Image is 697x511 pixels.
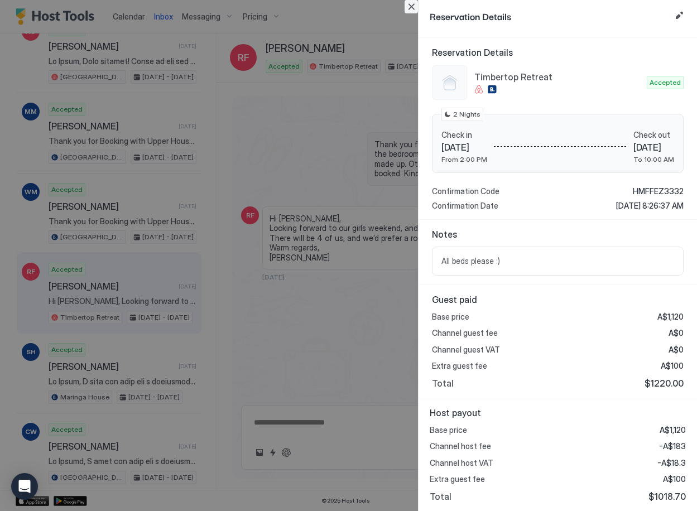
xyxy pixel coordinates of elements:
span: Confirmation Code [432,186,499,196]
span: Total [430,491,451,502]
span: Host payout [430,407,686,418]
span: -A$183 [659,441,686,451]
span: To 10:00 AM [633,155,674,163]
span: Check out [633,130,674,140]
span: Total [432,378,454,389]
span: Channel guest VAT [432,345,500,355]
span: Confirmation Date [432,201,498,211]
span: Notes [432,229,684,240]
span: A$0 [669,328,684,338]
span: Reservation Details [430,9,670,23]
span: [DATE] [633,142,674,153]
span: A$1,120 [660,425,686,435]
span: Channel host fee [430,441,491,451]
span: $1220.00 [645,378,684,389]
span: Base price [432,312,469,322]
span: From 2:00 PM [441,155,487,163]
span: All beds please :) [441,256,674,266]
span: Extra guest fee [430,474,485,484]
span: Accepted [650,78,681,88]
span: Reservation Details [432,47,684,58]
span: A$0 [669,345,684,355]
span: [DATE] 8:26:37 AM [616,201,684,211]
span: Channel guest fee [432,328,498,338]
span: A$1,120 [657,312,684,322]
span: Timbertop Retreat [474,71,642,83]
span: A$100 [661,361,684,371]
span: HMFFEZ3332 [633,186,684,196]
span: $1018.70 [648,491,686,502]
span: -A$18.3 [657,458,686,468]
span: A$100 [663,474,686,484]
span: [DATE] [441,142,487,153]
button: Edit reservation [672,9,686,22]
div: Open Intercom Messenger [11,473,38,500]
span: Guest paid [432,294,684,305]
span: Base price [430,425,467,435]
span: Extra guest fee [432,361,487,371]
span: 2 Nights [453,109,480,119]
span: Channel host VAT [430,458,493,468]
span: Check in [441,130,487,140]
